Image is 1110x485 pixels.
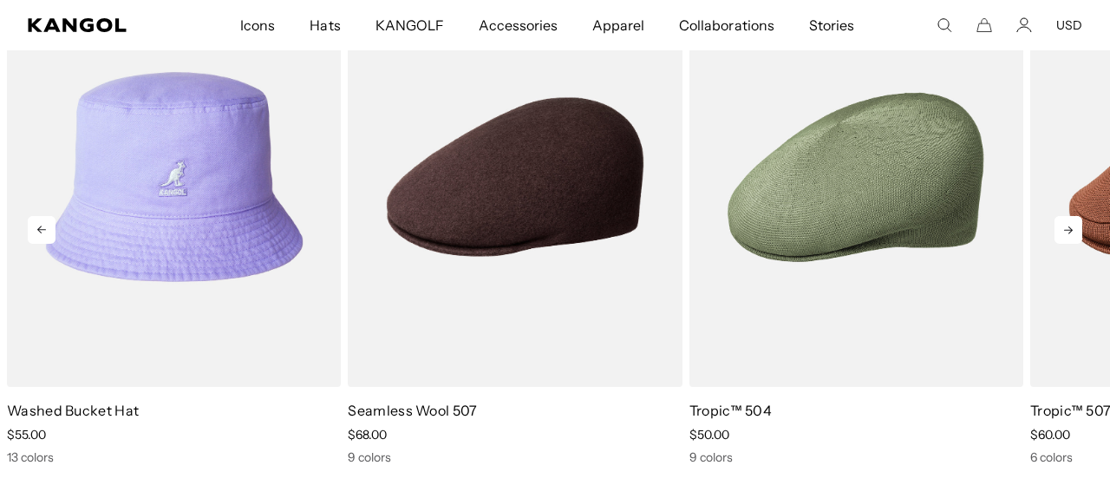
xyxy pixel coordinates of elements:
a: Kangol [28,18,158,32]
span: $55.00 [7,427,46,442]
a: Washed Bucket Hat [7,402,139,419]
button: USD [1056,17,1082,33]
button: Cart [976,17,992,33]
summary: Search here [937,17,952,33]
span: $50.00 [689,427,729,442]
div: 9 colors [348,449,682,465]
span: $68.00 [348,427,387,442]
div: 13 colors [7,449,341,465]
a: Seamless Wool 507 [348,402,477,419]
span: $60.00 [1030,427,1070,442]
div: 9 colors [689,449,1023,465]
a: Tropic™ 504 [689,402,773,419]
a: Account [1016,17,1032,33]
